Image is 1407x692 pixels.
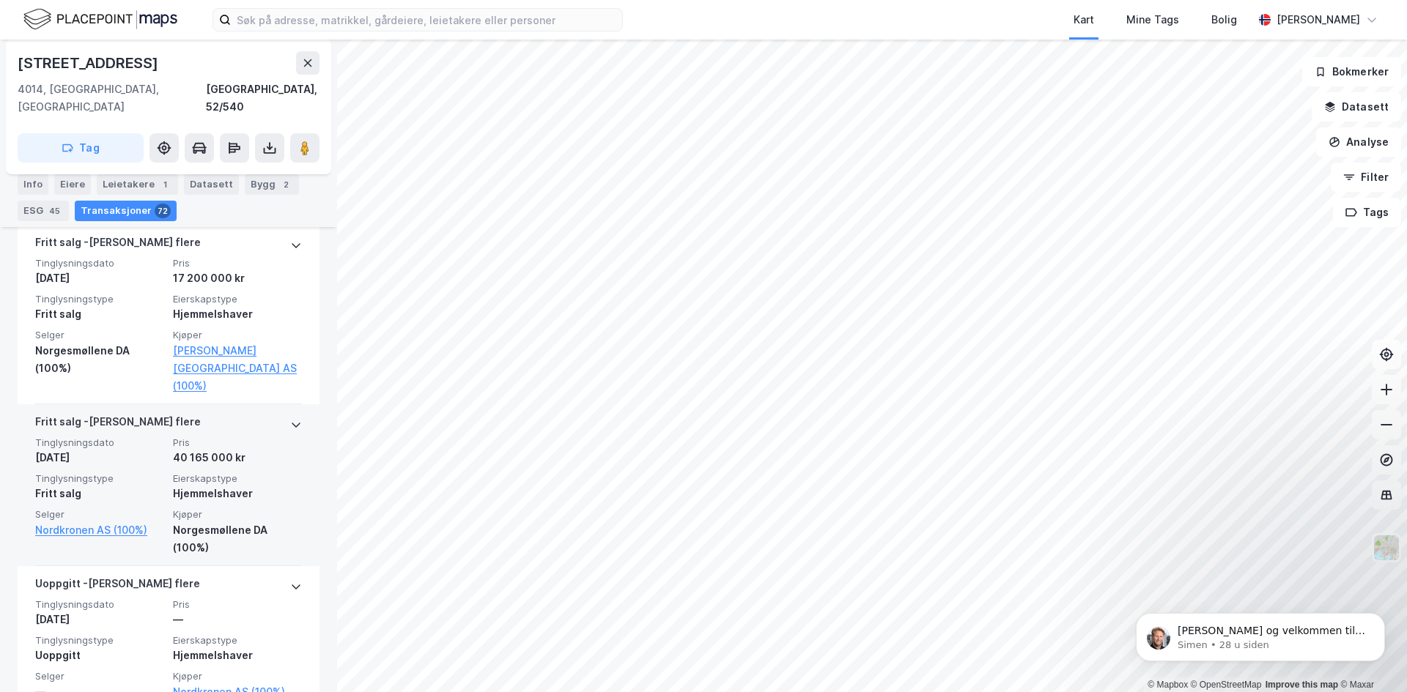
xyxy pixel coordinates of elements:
[1148,680,1188,690] a: Mapbox
[173,305,302,323] div: Hjemmelshaver
[35,342,164,377] div: Norgesmøllene DA (100%)
[1277,11,1360,29] div: [PERSON_NAME]
[173,449,302,466] div: 40 165 000 kr
[173,485,302,502] div: Hjemmelshaver
[1126,11,1179,29] div: Mine Tags
[173,647,302,664] div: Hjemmelshaver
[35,257,164,269] span: Tinglysningsdato
[35,472,164,485] span: Tinglysningstype
[1302,57,1401,86] button: Bokmerker
[35,485,164,502] div: Fritt salg
[1191,680,1262,690] a: OpenStreetMap
[97,174,178,195] div: Leietakere
[184,174,239,195] div: Datasett
[173,521,302,557] div: Norgesmøllene DA (100%)
[173,329,302,341] span: Kjøper
[18,133,144,163] button: Tag
[35,634,164,647] span: Tinglysningstype
[35,647,164,664] div: Uoppgitt
[1114,582,1407,685] iframe: Intercom notifications melding
[35,234,201,257] div: Fritt salg - [PERSON_NAME] flere
[54,174,91,195] div: Eiere
[35,670,164,682] span: Selger
[35,449,164,466] div: [DATE]
[155,204,171,218] div: 72
[173,472,302,485] span: Eierskapstype
[278,177,293,192] div: 2
[173,436,302,449] span: Pris
[1373,534,1400,562] img: Z
[35,305,164,323] div: Fritt salg
[173,634,302,647] span: Eierskapstype
[173,508,302,521] span: Kjøper
[35,329,164,341] span: Selger
[18,174,48,195] div: Info
[245,174,299,195] div: Bygg
[18,51,161,75] div: [STREET_ADDRESS]
[1331,163,1401,192] button: Filter
[1316,127,1401,157] button: Analyse
[1312,92,1401,122] button: Datasett
[18,81,206,116] div: 4014, [GEOGRAPHIC_DATA], [GEOGRAPHIC_DATA]
[1211,11,1237,29] div: Bolig
[173,611,302,628] div: —
[173,257,302,269] span: Pris
[158,177,172,192] div: 1
[1333,198,1401,227] button: Tags
[35,598,164,611] span: Tinglysningsdato
[35,413,201,436] div: Fritt salg - [PERSON_NAME] flere
[75,201,177,221] div: Transaksjoner
[1074,11,1094,29] div: Kart
[206,81,320,116] div: [GEOGRAPHIC_DATA], 52/540
[173,342,302,395] a: [PERSON_NAME] [GEOGRAPHIC_DATA] AS (100%)
[35,269,164,287] div: [DATE]
[35,611,164,628] div: [DATE]
[173,293,302,305] span: Eierskapstype
[173,670,302,682] span: Kjøper
[231,9,622,31] input: Søk på adresse, matrikkel, gårdeiere, leietakere eller personer
[173,269,302,287] div: 17 200 000 kr
[1266,680,1338,690] a: Improve this map
[35,508,164,521] span: Selger
[35,293,164,305] span: Tinglysningstype
[46,204,63,218] div: 45
[23,7,177,32] img: logo.f888ab2527a4732fd821a326f86c7f29.svg
[173,598,302,611] span: Pris
[35,436,164,449] span: Tinglysningsdato
[18,201,69,221] div: ESG
[35,575,200,598] div: Uoppgitt - [PERSON_NAME] flere
[35,521,164,539] a: Nordkronen AS (100%)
